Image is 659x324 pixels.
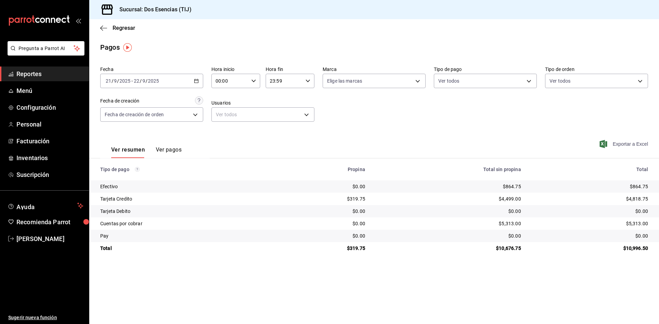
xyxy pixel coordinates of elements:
span: Inventarios [16,153,83,163]
span: Personal [16,120,83,129]
input: ---- [148,78,159,84]
label: Fecha [100,67,203,72]
label: Hora inicio [211,67,260,72]
div: Pagos [100,42,120,52]
span: Sugerir nueva función [8,314,83,321]
div: $4,499.00 [376,195,521,202]
div: $10,676.75 [376,245,521,252]
label: Usuarios [211,100,314,105]
input: ---- [119,78,131,84]
button: Regresar [100,25,135,31]
div: Cuentas por cobrar [100,220,271,227]
span: Ver todos [438,77,459,84]
span: Menú [16,86,83,95]
span: / [140,78,142,84]
div: navigation tabs [111,146,182,158]
div: Total [532,167,648,172]
span: [PERSON_NAME] [16,234,83,243]
span: Elige las marcas [327,77,362,84]
button: open_drawer_menu [76,18,81,23]
span: Recomienda Parrot [16,217,83,227]
div: $864.75 [376,183,521,190]
span: - [131,78,133,84]
span: / [112,78,114,84]
button: Exportar a Excel [601,140,648,148]
div: $864.75 [532,183,648,190]
span: / [117,78,119,84]
div: Efectivo [100,183,271,190]
div: $319.75 [282,195,365,202]
img: Tooltip marker [123,43,132,52]
div: Tipo de pago [100,167,271,172]
div: $0.00 [376,208,521,215]
div: Fecha de creación [100,97,139,105]
div: $0.00 [532,208,648,215]
label: Tipo de orden [545,67,648,72]
label: Marca [323,67,426,72]
h3: Sucursal: Dos Esencias (TIJ) [114,5,192,14]
input: -- [142,78,146,84]
div: Total [100,245,271,252]
div: $0.00 [532,232,648,239]
span: Pregunta a Parrot AI [19,45,74,52]
div: Total sin propina [376,167,521,172]
span: Suscripción [16,170,83,179]
div: $5,313.00 [376,220,521,227]
label: Hora fin [266,67,314,72]
span: Reportes [16,69,83,79]
span: Ayuda [16,202,74,210]
div: $0.00 [282,232,365,239]
label: Tipo de pago [434,67,537,72]
span: Configuración [16,103,83,112]
div: $319.75 [282,245,365,252]
span: / [146,78,148,84]
div: Pay [100,232,271,239]
div: Tarjeta Credito [100,195,271,202]
button: Ver resumen [111,146,145,158]
a: Pregunta a Parrot AI [5,50,84,57]
input: -- [134,78,140,84]
input: -- [114,78,117,84]
div: Propina [282,167,365,172]
div: Ver todos [211,107,314,122]
div: $5,313.00 [532,220,648,227]
span: Fecha de creación de orden [105,111,164,118]
button: Pregunta a Parrot AI [8,41,84,56]
span: Facturación [16,136,83,146]
div: $0.00 [376,232,521,239]
div: $0.00 [282,183,365,190]
div: $0.00 [282,220,365,227]
div: $4,818.75 [532,195,648,202]
span: Ver todos [550,77,570,84]
button: Ver pagos [156,146,182,158]
svg: Los pagos realizados con Pay y otras terminales son montos brutos. [135,167,140,172]
div: $10,996.50 [532,245,648,252]
div: $0.00 [282,208,365,215]
div: Tarjeta Debito [100,208,271,215]
input: -- [105,78,112,84]
span: Regresar [113,25,135,31]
